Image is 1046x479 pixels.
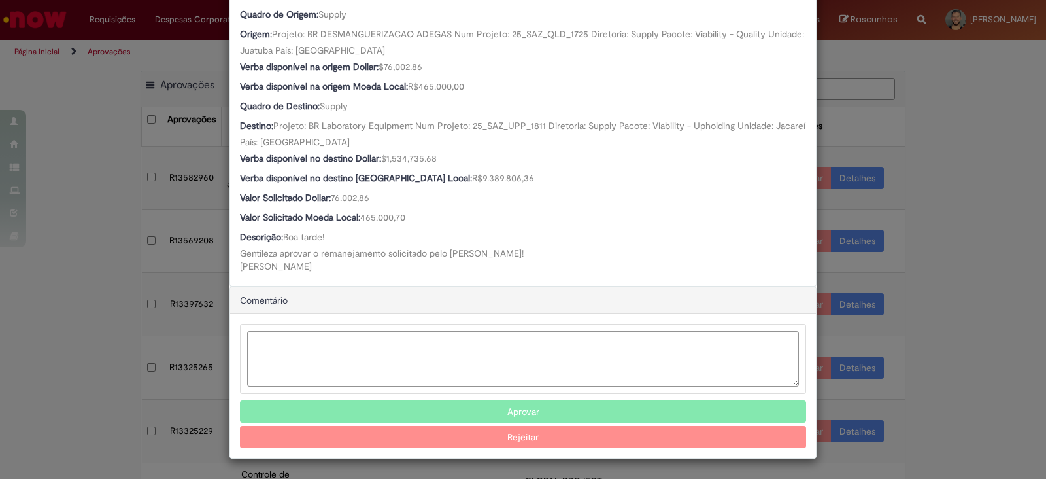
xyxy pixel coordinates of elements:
[240,211,360,223] b: Valor Solicitado Moeda Local:
[240,294,288,306] span: Comentário
[381,152,437,164] span: $1,534,735.68
[240,231,524,272] span: Boa tarde! Gentileza aprovar o remanejamento solicitado pelo [PERSON_NAME]! [PERSON_NAME]
[379,61,422,73] span: $76,002.86
[320,100,348,112] span: Supply
[240,61,379,73] b: Verba disponível na origem Dollar:
[240,80,408,92] b: Verba disponível na origem Moeda Local:
[240,100,320,112] b: Quadro de Destino:
[240,192,331,204] b: Valor Solicitado Dollar:
[240,120,273,132] b: Destino:
[240,172,472,184] b: Verba disponível no destino [GEOGRAPHIC_DATA] Local:
[360,211,405,223] span: 465.000,70
[240,28,272,40] b: Origem:
[240,426,806,448] button: Rejeitar
[331,192,369,204] span: 76.002,86
[240,28,807,56] span: Projeto: BR DESMANGUERIZACAO ADEGAS Num Projeto: 25_SAZ_QLD_1725 Diretoria: Supply Pacote: Viabil...
[408,80,464,92] span: R$465.000,00
[240,231,283,243] b: Descrição:
[240,120,808,148] span: Projeto: BR Laboratory Equipment Num Projeto: 25_SAZ_UPP_1811 Diretoria: Supply Pacote: Viability...
[240,400,806,423] button: Aprovar
[240,152,381,164] b: Verba disponível no destino Dollar:
[472,172,534,184] span: R$9.389.806,36
[240,9,318,20] b: Quadro de Origem:
[318,9,346,20] span: Supply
